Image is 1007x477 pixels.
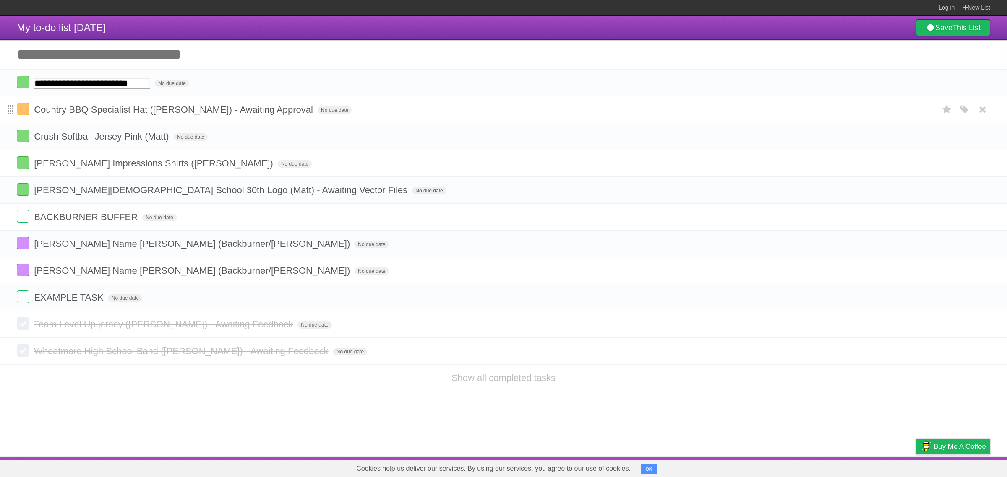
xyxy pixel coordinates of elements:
[952,23,981,32] b: This List
[17,210,29,223] label: Done
[451,373,556,383] a: Show all completed tasks
[34,185,410,195] span: [PERSON_NAME][DEMOGRAPHIC_DATA] School 30th Logo (Matt) - Awaiting Vector Files
[174,133,208,141] span: No due date
[905,459,927,475] a: Privacy
[34,131,171,142] span: Crush Softball Jersey Pink (Matt)
[34,265,352,276] span: [PERSON_NAME] Name [PERSON_NAME] (Backburner/[PERSON_NAME])
[17,290,29,303] label: Done
[17,76,29,88] label: Done
[17,317,29,330] label: Done
[108,294,142,302] span: No due date
[34,104,315,115] span: Country BBQ Specialist Hat ([PERSON_NAME]) - Awaiting Approval
[297,321,331,329] span: No due date
[934,439,986,454] span: Buy me a coffee
[34,319,295,329] span: Team Level Up jersey ([PERSON_NAME]) - Awaiting Feedback
[17,156,29,169] label: Done
[17,22,106,33] span: My to-do list [DATE]
[832,459,866,475] a: Developers
[877,459,895,475] a: Terms
[142,214,176,221] span: No due date
[34,158,275,169] span: [PERSON_NAME] Impressions Shirts ([PERSON_NAME])
[939,103,955,117] label: Star task
[916,439,990,454] a: Buy me a coffee
[333,348,367,355] span: No due date
[641,464,657,474] button: OK
[355,267,389,275] span: No due date
[318,106,352,114] span: No due date
[348,460,639,477] span: Cookies help us deliver our services. By using our services, you agree to our use of cookies.
[937,459,990,475] a: Suggest a feature
[916,19,990,36] a: SaveThis List
[17,264,29,276] label: Done
[34,346,330,356] span: Wheatmore High School Band ([PERSON_NAME]) - Awaiting Feedback
[17,183,29,196] label: Done
[355,241,389,248] span: No due date
[34,212,140,222] span: BACKBURNER BUFFER
[17,237,29,249] label: Done
[278,160,312,168] span: No due date
[17,130,29,142] label: Done
[17,103,29,115] label: Done
[34,238,352,249] span: [PERSON_NAME] Name [PERSON_NAME] (Backburner/[PERSON_NAME])
[412,187,446,194] span: No due date
[920,439,931,454] img: Buy me a coffee
[17,344,29,357] label: Done
[155,80,189,87] span: No due date
[34,292,105,303] span: EXAMPLE TASK
[804,459,822,475] a: About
